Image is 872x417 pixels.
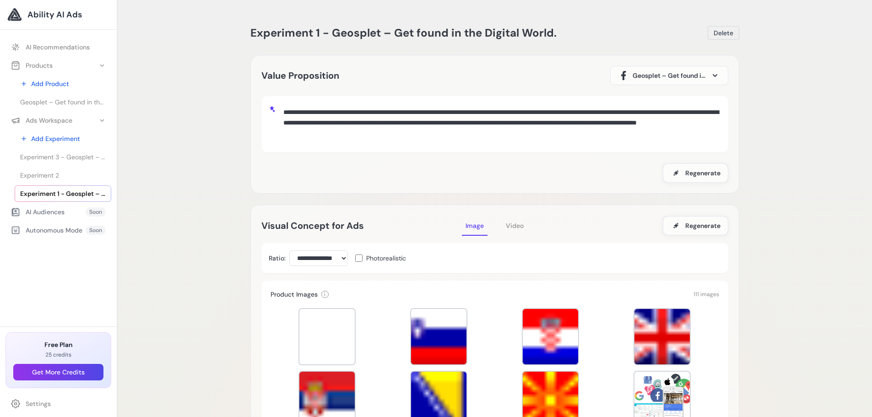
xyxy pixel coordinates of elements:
[502,216,527,236] button: Video
[633,71,706,80] span: Geosplet – Get found in the Digital World.
[11,116,72,125] div: Ads Workspace
[15,167,111,184] a: Experiment 2
[86,207,106,217] span: Soon
[7,7,109,22] a: Ability AI Ads
[261,68,339,83] h2: Value Proposition
[366,254,406,263] span: Photorealistic
[685,168,720,178] span: Regenerate
[13,340,103,349] h3: Free Plan
[15,149,111,165] a: Experiment 3 - Geosplet – Get found in the Digital World.
[355,255,363,262] input: Photorealistic
[13,351,103,358] p: 25 credits
[20,189,106,198] span: Experiment 1 - Geosplet – Get found in the Digital World.
[462,216,487,236] button: Image
[20,97,106,107] span: Geosplet – Get found in the Digital World.
[663,216,728,235] button: Regenerate
[663,163,728,183] button: Regenerate
[466,222,484,230] span: Image
[13,364,103,380] button: Get More Credits
[693,291,719,298] span: 111 images
[610,66,728,85] button: Geosplet – Get found in the Digital World.
[714,28,733,38] span: Delete
[86,226,106,235] span: Soon
[11,226,82,235] div: Autonomous Mode
[5,39,111,55] a: AI Recommendations
[506,222,524,230] span: Video
[5,57,111,74] button: Products
[5,395,111,412] a: Settings
[15,76,111,92] a: Add Product
[15,130,111,147] a: Add Experiment
[20,152,106,162] span: Experiment 3 - Geosplet – Get found in the Digital World.
[27,8,82,21] span: Ability AI Ads
[5,112,111,129] button: Ads Workspace
[15,94,111,110] a: Geosplet – Get found in the Digital World.
[708,26,739,40] button: Delete
[324,291,325,298] span: i
[685,221,720,230] span: Regenerate
[250,26,557,40] h1: Experiment 1 - Geosplet – Get found in the Digital World.
[841,386,863,408] iframe: Intercom live chat
[269,254,286,263] label: Ratio:
[20,171,59,180] span: Experiment 2
[271,290,318,299] h3: Product Images
[261,218,462,233] h2: Visual Concept for Ads
[11,61,53,70] div: Products
[11,207,65,217] div: AI Audiences
[15,185,111,202] a: Experiment 1 - Geosplet – Get found in the Digital World.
